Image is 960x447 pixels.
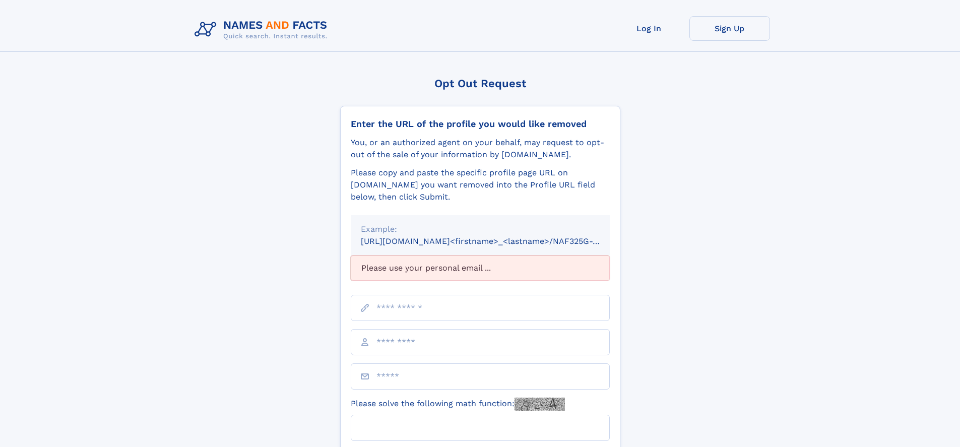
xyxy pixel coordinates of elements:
div: Please use your personal email ... [351,256,610,281]
a: Sign Up [689,16,770,41]
small: [URL][DOMAIN_NAME]<firstname>_<lastname>/NAF325G-xxxxxxxx [361,236,629,246]
div: Enter the URL of the profile you would like removed [351,118,610,130]
div: Please copy and paste the specific profile page URL on [DOMAIN_NAME] you want removed into the Pr... [351,167,610,203]
label: Please solve the following math function: [351,398,565,411]
div: Example: [361,223,600,235]
a: Log In [609,16,689,41]
div: Opt Out Request [340,77,620,90]
div: You, or an authorized agent on your behalf, may request to opt-out of the sale of your informatio... [351,137,610,161]
img: Logo Names and Facts [190,16,336,43]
